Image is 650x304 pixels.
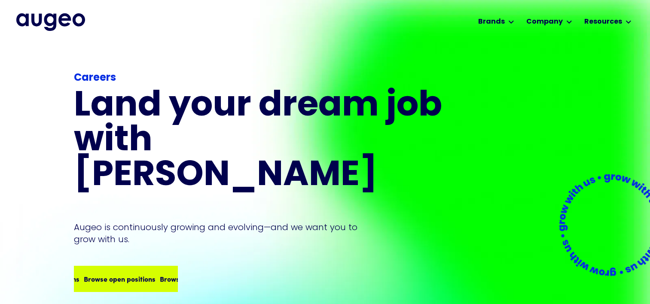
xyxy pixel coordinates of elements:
[74,221,369,245] p: Augeo is continuously growing and evolving—and we want you to grow with us.
[74,266,177,292] a: Browse open positionsBrowse open positionsBrowse open positions
[584,17,622,27] div: Resources
[16,13,85,30] img: Augeo's full logo in midnight blue.
[478,17,505,27] div: Brands
[156,274,228,284] div: Browse open positions
[74,89,445,194] h1: Land your dream job﻿ with [PERSON_NAME]
[4,274,76,284] div: Browse open positions
[16,13,85,30] a: home
[74,73,116,83] strong: Careers
[526,17,563,27] div: Company
[80,274,152,284] div: Browse open positions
